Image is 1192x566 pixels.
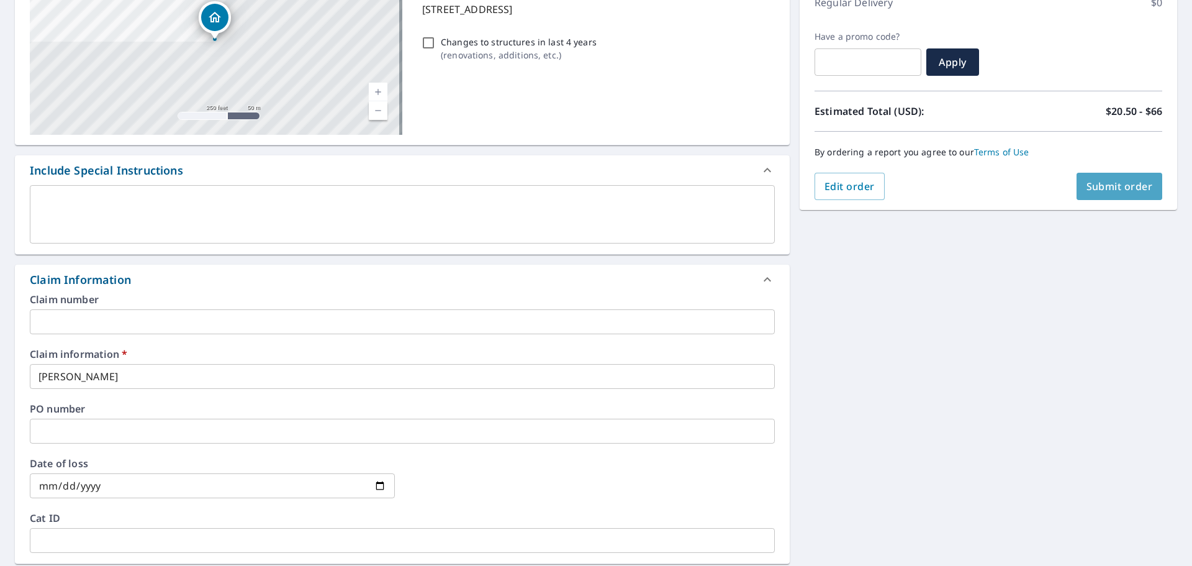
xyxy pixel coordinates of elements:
div: Include Special Instructions [15,155,790,185]
label: Have a promo code? [815,31,921,42]
span: Edit order [824,180,875,193]
label: Cat ID [30,513,775,523]
div: Claim Information [15,265,790,294]
button: Submit order [1077,173,1163,200]
label: Claim number [30,294,775,304]
div: Include Special Instructions [30,162,183,179]
p: ( renovations, additions, etc. ) [441,48,597,62]
p: Changes to structures in last 4 years [441,35,597,48]
a: Terms of Use [974,146,1029,158]
label: Claim information [30,349,775,359]
p: [STREET_ADDRESS] [422,2,770,17]
p: $20.50 - $66 [1106,104,1162,119]
div: Dropped pin, building 1, Residential property, 112 Carolina Ct W Manteo, NC 27954 [199,1,231,40]
label: Date of loss [30,459,395,468]
a: Current Level 17, Zoom Out [369,101,387,120]
span: Apply [936,55,969,69]
a: Current Level 17, Zoom In [369,83,387,101]
label: PO number [30,404,775,414]
p: By ordering a report you agree to our [815,147,1162,158]
button: Apply [926,48,979,76]
button: Edit order [815,173,885,200]
div: Claim Information [30,272,131,288]
p: Estimated Total (USD): [815,104,988,119]
span: Submit order [1086,180,1153,193]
